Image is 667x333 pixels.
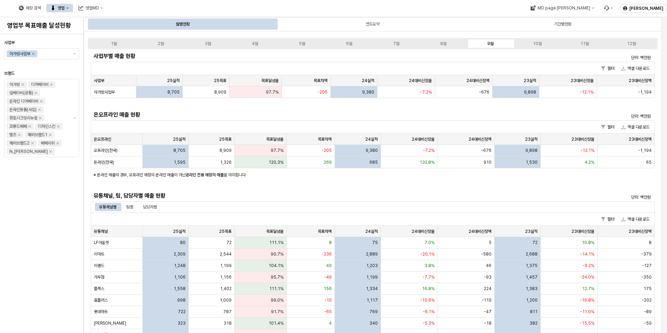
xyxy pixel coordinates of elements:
span: 24실적 [365,136,378,142]
span: 23실적 [525,136,538,142]
span: 1,457 [526,274,538,280]
span: 75 [372,240,378,245]
span: 1,530 [526,160,538,165]
span: 8 [329,240,332,245]
span: 269 [324,160,332,165]
span: 101.4% [269,320,284,326]
span: -16.8% [580,297,594,303]
div: MD page 이동 [526,4,598,12]
span: 오프라인(전국) [94,148,118,153]
span: -205 [322,148,332,153]
span: 브랜드 [4,71,15,76]
span: 8,705 [167,89,180,95]
div: N_[PERSON_NAME] [9,148,48,155]
span: 25목표 [214,78,226,83]
span: 1,595 [174,160,186,165]
div: 기간별현황 [554,20,571,28]
span: -676 [479,89,489,95]
span: 120.3% [269,160,284,165]
span: 24실적 [365,229,378,234]
span: 111.1% [269,240,284,245]
span: -47 [484,309,492,314]
button: 필터 [598,123,617,131]
div: 8월 [440,41,447,46]
span: 유통채널 [94,229,108,234]
button: 필터 [598,64,617,73]
span: 99.0% [271,297,284,303]
span: 25실적 [173,229,186,234]
span: 156 [324,286,332,291]
div: 매장 검색 [15,4,45,12]
span: 24대비신장액 [469,229,492,234]
p: [PERSON_NAME] [629,6,663,11]
span: 340 [369,320,378,326]
p: 단위: 백만원 [518,194,651,200]
div: 담당자별 [143,203,157,211]
span: 목표달성율 [266,229,284,234]
div: 온라인 디어베이비 [9,98,38,105]
span: 722 [178,309,186,314]
span: 23대비신장액 [629,78,652,83]
span: 23실적 [524,78,536,83]
span: 1,558 [174,286,186,291]
span: 811 [530,309,538,314]
span: -676 [481,148,492,153]
span: 4.2% [585,160,594,165]
span: 80 [180,240,186,245]
span: -7.7% [422,274,435,280]
span: 23실적 [525,229,538,234]
div: Remove N_이야이야오 [49,150,52,153]
span: -18 [484,320,492,326]
div: 아가방 [9,81,20,88]
div: Remove 온라인 디어베이비 [40,100,43,103]
span: 97.7% [271,148,284,153]
div: 월별현황 [89,18,277,30]
div: 디자인스킨 [38,123,55,130]
button: 제안 사항 표시 [70,49,79,59]
span: 132.8% [420,160,435,165]
div: 6월 [346,41,352,46]
div: Remove 해외브랜드2 [31,142,34,145]
button: 필터 [598,215,617,223]
span: 목표차액 [314,78,328,83]
button: 엑셀 다운로드 [619,64,652,73]
span: 72 [226,240,232,245]
div: MD page [PERSON_NAME] [537,6,590,10]
span: 49 [326,263,332,268]
span: 24대비신장액 [469,136,492,142]
span: 온오프라인 [94,136,111,142]
div: 퓨토시크릿리뉴얼 [9,114,37,121]
div: 연도요약 [366,20,380,28]
p: 단위: 백만원 [518,54,651,61]
h5: 온오프라인 매출 현황 [93,111,511,118]
span: LF아울렛 [94,240,109,245]
div: 12월 [627,41,636,46]
span: 25목표 [219,229,232,234]
span: 97.7% [266,89,279,95]
label: 8월 [420,40,467,47]
span: 1,383 [526,286,538,291]
span: 8,705 [173,148,186,153]
span: 25목표 [219,136,232,142]
span: 769 [369,309,378,314]
button: 엑셀 다운로드 [619,215,652,223]
span: -20.1% [420,251,435,257]
label: 11월 [561,40,608,47]
div: Remove 디자인스킨 [57,125,60,128]
span: -5.3% [422,320,435,326]
div: 베베리쉬 [41,140,55,147]
span: 1,009 [220,297,232,303]
span: -14.1% [580,251,594,257]
span: 온라인(전국) [94,160,114,165]
button: 영업 [46,4,73,12]
span: 1,334 [366,286,378,291]
div: Remove 해외브랜드1 [49,133,52,136]
span: [PERSON_NAME] [94,320,126,326]
span: -12.1% [580,89,594,95]
span: -24.0% [580,274,594,280]
div: 2월 [158,41,164,46]
span: 롯데마트 [94,309,108,314]
span: 24대비신장액 [466,78,489,83]
span: -580 [481,251,492,257]
div: 연도요약 [278,18,467,30]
